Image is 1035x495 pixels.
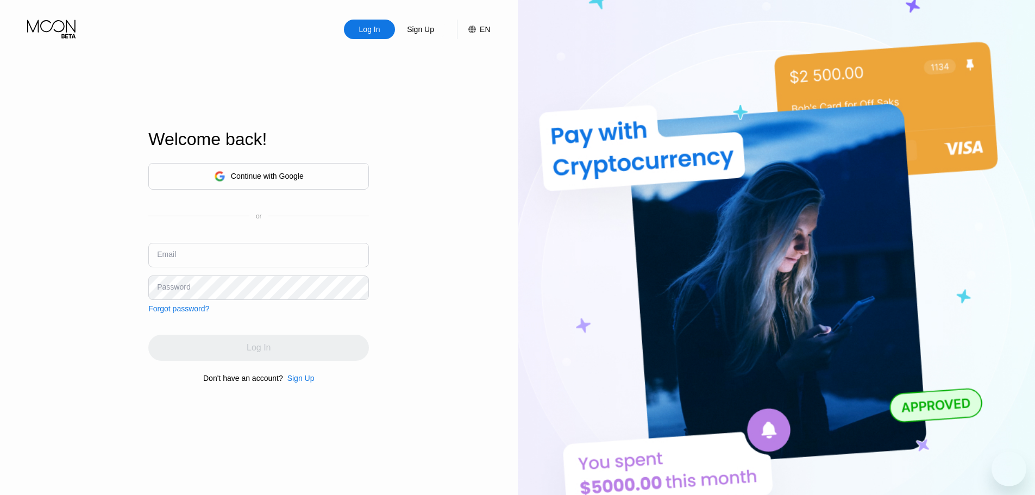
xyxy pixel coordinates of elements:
[480,25,490,34] div: EN
[283,374,315,383] div: Sign Up
[358,24,381,35] div: Log In
[203,374,283,383] div: Don't have an account?
[992,452,1026,486] iframe: Dugme za pokretanje prozora za razmenu poruka
[395,20,446,39] div: Sign Up
[157,250,176,259] div: Email
[457,20,490,39] div: EN
[344,20,395,39] div: Log In
[148,129,369,149] div: Welcome back!
[148,163,369,190] div: Continue with Google
[406,24,435,35] div: Sign Up
[287,374,315,383] div: Sign Up
[148,304,209,313] div: Forgot password?
[157,283,190,291] div: Password
[231,172,304,180] div: Continue with Google
[256,212,262,220] div: or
